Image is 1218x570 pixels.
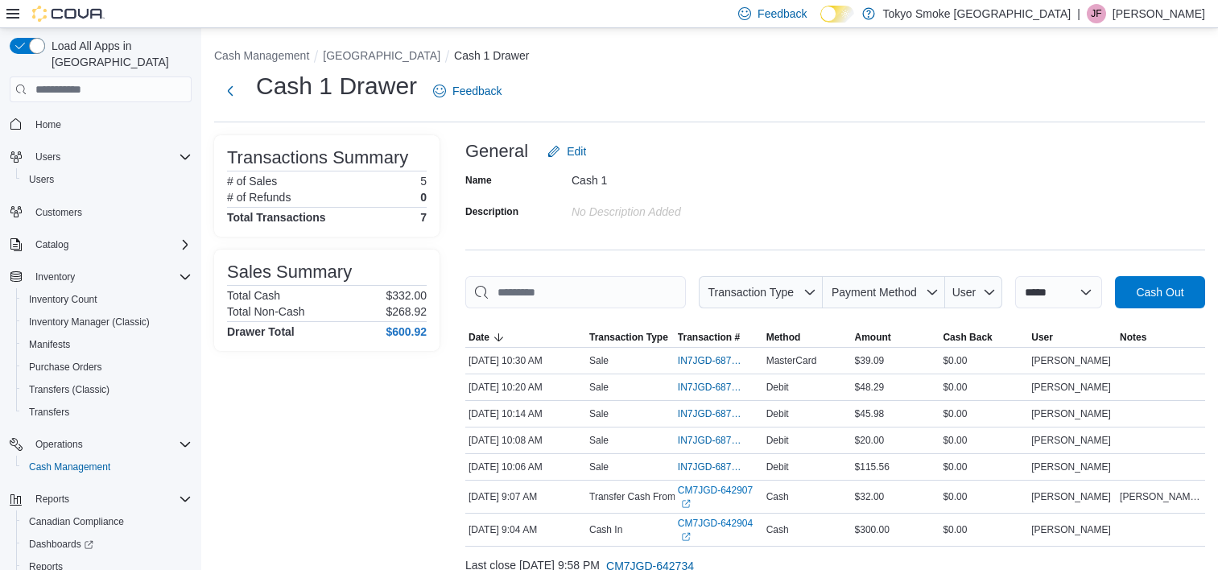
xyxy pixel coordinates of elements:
[32,6,105,22] img: Cova
[23,380,192,399] span: Transfers (Classic)
[678,457,760,477] button: IN7JGD-6876330
[23,380,116,399] a: Transfers (Classic)
[939,487,1028,506] div: $0.00
[3,233,198,256] button: Catalog
[1031,434,1111,447] span: [PERSON_NAME]
[945,276,1002,308] button: User
[16,356,198,378] button: Purchase Orders
[29,316,150,328] span: Inventory Manager (Classic)
[681,532,691,542] svg: External link
[678,381,744,394] span: IN7JGD-6876336
[465,457,586,477] div: [DATE] 10:06 AM
[23,170,60,189] a: Users
[23,535,100,554] a: Dashboards
[29,383,109,396] span: Transfers (Classic)
[420,191,427,204] p: 0
[678,351,760,370] button: IN7JGD-6876343
[227,262,352,282] h3: Sales Summary
[29,202,192,222] span: Customers
[465,351,586,370] div: [DATE] 10:30 AM
[855,523,890,536] span: $300.00
[567,143,586,159] span: Edit
[29,435,89,454] button: Operations
[708,286,794,299] span: Transaction Type
[678,517,760,543] a: CM7JGD-642904External link
[1113,4,1205,23] p: [PERSON_NAME]
[214,47,1205,67] nav: An example of EuiBreadcrumbs
[256,70,417,102] h1: Cash 1 Drawer
[29,489,192,509] span: Reports
[35,238,68,251] span: Catalog
[589,434,609,447] p: Sale
[29,461,110,473] span: Cash Management
[214,75,246,107] button: Next
[939,351,1028,370] div: $0.00
[16,311,198,333] button: Inventory Manager (Classic)
[29,203,89,222] a: Customers
[465,487,586,506] div: [DATE] 9:07 AM
[23,290,192,309] span: Inventory Count
[678,431,760,450] button: IN7JGD-6876332
[766,523,789,536] span: Cash
[589,407,609,420] p: Sale
[35,118,61,131] span: Home
[855,331,891,344] span: Amount
[1120,331,1146,344] span: Notes
[16,401,198,423] button: Transfers
[386,305,427,318] p: $268.92
[3,488,198,510] button: Reports
[675,328,763,347] button: Transaction #
[823,276,945,308] button: Payment Method
[589,461,609,473] p: Sale
[29,489,76,509] button: Reports
[465,520,586,539] div: [DATE] 9:04 AM
[1031,354,1111,367] span: [PERSON_NAME]
[855,354,885,367] span: $39.09
[852,328,940,347] button: Amount
[465,205,518,218] label: Description
[29,235,192,254] span: Catalog
[465,404,586,423] div: [DATE] 10:14 AM
[29,267,81,287] button: Inventory
[1077,4,1080,23] p: |
[227,175,277,188] h6: # of Sales
[227,305,305,318] h6: Total Non-Cash
[465,378,586,397] div: [DATE] 10:20 AM
[678,331,740,344] span: Transaction #
[939,431,1028,450] div: $0.00
[16,510,198,533] button: Canadian Compliance
[35,206,82,219] span: Customers
[465,276,686,308] input: This is a search bar. As you type, the results lower in the page will automatically filter.
[227,289,280,302] h6: Total Cash
[1031,407,1111,420] span: [PERSON_NAME]
[1117,328,1205,347] button: Notes
[23,357,109,377] a: Purchase Orders
[855,434,885,447] span: $20.00
[766,331,801,344] span: Method
[23,290,104,309] a: Inventory Count
[1087,4,1106,23] div: Justin Furlong
[1028,328,1117,347] button: User
[214,49,309,62] button: Cash Management
[855,381,885,394] span: $48.29
[29,147,192,167] span: Users
[35,271,75,283] span: Inventory
[23,357,192,377] span: Purchase Orders
[678,378,760,397] button: IN7JGD-6876336
[227,325,295,338] h4: Drawer Total
[35,493,69,506] span: Reports
[465,142,528,161] h3: General
[572,199,787,218] div: No Description added
[3,433,198,456] button: Operations
[939,378,1028,397] div: $0.00
[939,520,1028,539] div: $0.00
[452,83,502,99] span: Feedback
[943,331,992,344] span: Cash Back
[29,235,75,254] button: Catalog
[16,333,198,356] button: Manifests
[883,4,1071,23] p: Tokyo Smoke [GEOGRAPHIC_DATA]
[766,407,789,420] span: Debit
[16,288,198,311] button: Inventory Count
[1115,276,1205,308] button: Cash Out
[427,75,508,107] a: Feedback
